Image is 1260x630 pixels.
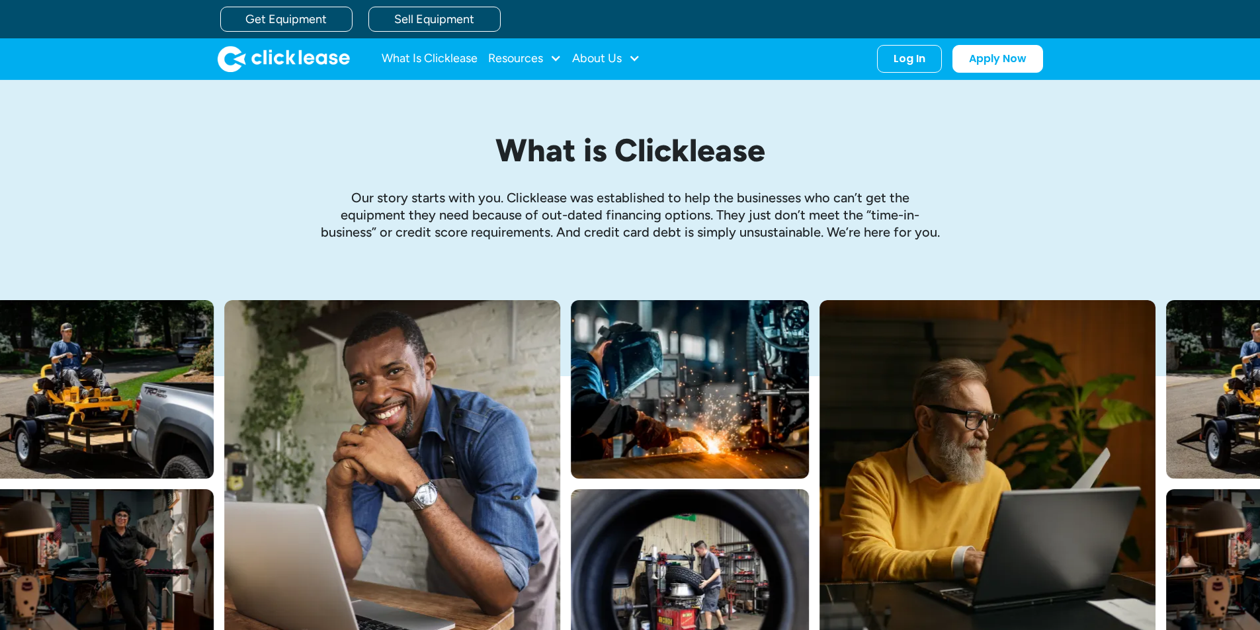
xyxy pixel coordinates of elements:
div: Resources [488,46,562,72]
h1: What is Clicklease [319,133,941,168]
div: Log In [894,52,925,65]
a: Get Equipment [220,7,353,32]
a: Sell Equipment [368,7,501,32]
p: Our story starts with you. Clicklease was established to help the businesses who can’t get the eq... [319,189,941,241]
a: home [218,46,350,72]
div: About Us [572,46,640,72]
a: What Is Clicklease [382,46,478,72]
img: A welder in a large mask working on a large pipe [571,300,809,479]
a: Apply Now [952,45,1043,73]
img: Clicklease logo [218,46,350,72]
